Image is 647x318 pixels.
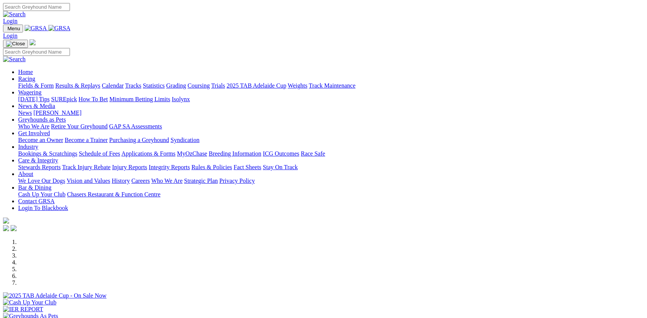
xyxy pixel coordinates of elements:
[184,178,218,184] a: Strategic Plan
[48,25,71,32] img: GRSA
[55,82,100,89] a: Results & Replays
[234,164,261,170] a: Fact Sheets
[309,82,355,89] a: Track Maintenance
[3,40,28,48] button: Toggle navigation
[109,123,162,130] a: GAP SA Assessments
[172,96,190,102] a: Isolynx
[3,48,70,56] input: Search
[112,178,130,184] a: History
[18,205,68,211] a: Login To Blackbook
[143,82,165,89] a: Statistics
[18,184,51,191] a: Bar & Dining
[29,39,36,45] img: logo-grsa-white.png
[121,150,175,157] a: Applications & Forms
[25,25,47,32] img: GRSA
[166,82,186,89] a: Grading
[8,26,20,31] span: Menu
[209,150,261,157] a: Breeding Information
[3,3,70,11] input: Search
[18,191,644,198] div: Bar & Dining
[3,292,107,299] img: 2025 TAB Adelaide Cup - On Sale Now
[18,150,77,157] a: Bookings & Scratchings
[18,123,50,130] a: Who We Are
[18,82,644,89] div: Racing
[288,82,307,89] a: Weights
[18,76,35,82] a: Racing
[18,116,66,123] a: Greyhounds as Pets
[11,225,17,231] img: twitter.svg
[188,82,210,89] a: Coursing
[3,299,56,306] img: Cash Up Your Club
[62,164,110,170] a: Track Injury Rebate
[18,164,61,170] a: Stewards Reports
[67,178,110,184] a: Vision and Values
[18,157,58,164] a: Care & Integrity
[18,137,63,143] a: Become an Owner
[3,56,26,63] img: Search
[33,110,81,116] a: [PERSON_NAME]
[131,178,150,184] a: Careers
[51,123,108,130] a: Retire Your Greyhound
[219,178,255,184] a: Privacy Policy
[18,89,42,96] a: Wagering
[263,164,298,170] a: Stay On Track
[18,137,644,144] div: Get Involved
[191,164,232,170] a: Rules & Policies
[18,191,65,198] a: Cash Up Your Club
[18,150,644,157] div: Industry
[18,171,33,177] a: About
[18,103,55,109] a: News & Media
[67,191,160,198] a: Chasers Restaurant & Function Centre
[3,225,9,231] img: facebook.svg
[79,150,120,157] a: Schedule of Fees
[18,164,644,171] div: Care & Integrity
[3,18,17,24] a: Login
[149,164,190,170] a: Integrity Reports
[3,306,43,313] img: IER REPORT
[102,82,124,89] a: Calendar
[3,11,26,18] img: Search
[18,178,65,184] a: We Love Our Dogs
[18,110,32,116] a: News
[211,82,225,89] a: Trials
[51,96,77,102] a: SUREpick
[227,82,286,89] a: 2025 TAB Adelaide Cup
[125,82,141,89] a: Tracks
[177,150,207,157] a: MyOzChase
[171,137,199,143] a: Syndication
[3,218,9,224] img: logo-grsa-white.png
[18,178,644,184] div: About
[18,69,33,75] a: Home
[18,198,54,204] a: Contact GRSA
[3,32,17,39] a: Login
[151,178,183,184] a: Who We Are
[3,25,23,32] button: Toggle navigation
[18,144,38,150] a: Industry
[18,110,644,116] div: News & Media
[18,130,50,136] a: Get Involved
[79,96,108,102] a: How To Bet
[18,123,644,130] div: Greyhounds as Pets
[6,41,25,47] img: Close
[18,96,644,103] div: Wagering
[109,137,169,143] a: Purchasing a Greyhound
[18,96,50,102] a: [DATE] Tips
[301,150,325,157] a: Race Safe
[109,96,170,102] a: Minimum Betting Limits
[263,150,299,157] a: ICG Outcomes
[18,82,54,89] a: Fields & Form
[112,164,147,170] a: Injury Reports
[65,137,108,143] a: Become a Trainer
